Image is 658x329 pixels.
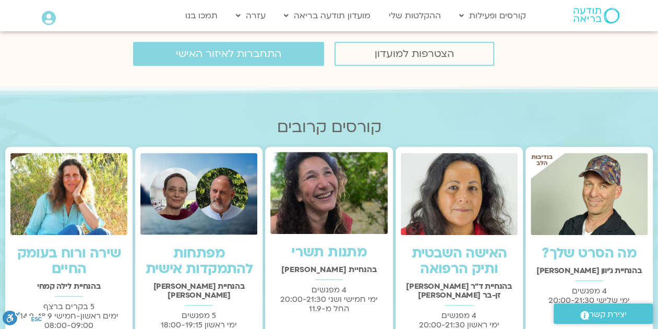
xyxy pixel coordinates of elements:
h2: בהנחיית לילה קמחי [10,282,127,291]
a: קורסים ופעילות [454,6,531,26]
a: האישה השבטית ותיק הרפואה [411,244,507,278]
img: תודעה בריאה [573,8,619,23]
a: מה הסרט שלך? [542,244,637,263]
span: התחברות לאיזור האישי [176,48,281,60]
a: מפתחות להתמקדות אישית [146,244,253,278]
a: התחברות לאיזור האישי [133,42,324,66]
span: הצטרפות למועדון [375,48,454,60]
a: מתנות תשרי [291,243,367,262]
p: 4 מפגשים ימי חמישי ושני 20:00-21:30 החל מ-11.9 [270,285,387,313]
h2: בהנחיית [PERSON_NAME] [PERSON_NAME] [140,282,257,300]
a: מועדון תודעה בריאה [279,6,376,26]
h2: קורסים קרובים [5,118,653,136]
a: ההקלטות שלי [384,6,446,26]
a: שירה ורוח בעומק החיים [17,244,121,278]
h2: בהנחיית ג'יוון [PERSON_NAME] [531,266,648,275]
a: יצירת קשר [554,303,653,324]
span: יצירת קשר [589,308,627,322]
p: 4 מפגשים ימי שלישי 20:00-21:30 [531,286,648,314]
a: הצטרפות למועדון [334,42,494,66]
a: תמכו בנו [180,6,223,26]
h2: בהנחיית [PERSON_NAME] [270,265,387,274]
a: עזרה [231,6,271,26]
h2: בהנחיית ד"ר [PERSON_NAME] זן-בר [PERSON_NAME] [401,282,518,300]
